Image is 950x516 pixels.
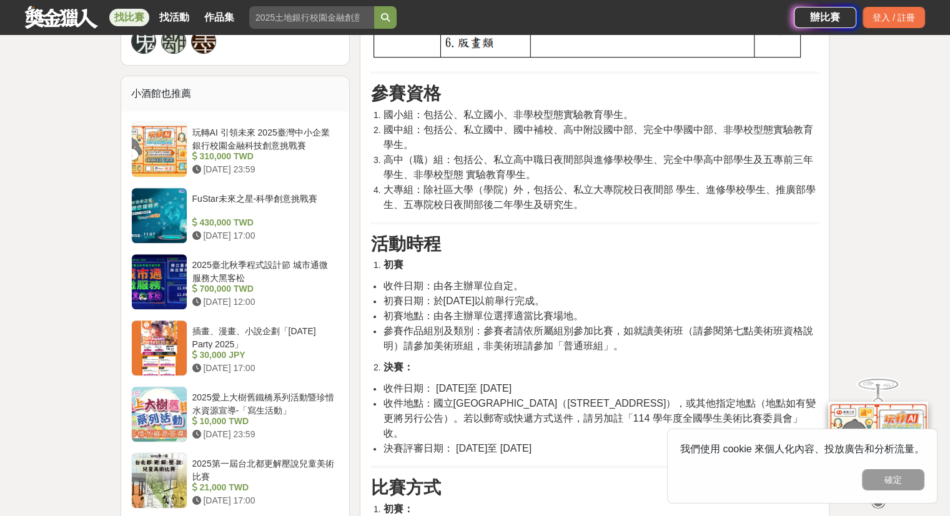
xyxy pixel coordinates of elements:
[383,124,813,150] span: 國中組：包括公、私立國中、國中補校、高中附設國中部、完全中學國中部、非學校型態實驗教育學生。
[383,259,403,270] strong: 初賽
[863,7,925,28] div: 登入 / 註冊
[131,29,156,54] a: 鬼
[192,481,335,494] div: 21,000 TWD
[131,121,340,177] a: 玩轉AI 引領未來 2025臺灣中小企業銀行校園金融科技創意挑戰賽 310,000 TWD [DATE] 23:59
[161,29,186,54] a: 離
[383,504,413,514] strong: 初賽：
[131,254,340,310] a: 2025臺北秋季程式設計節 城市通微服務大黑客松 700,000 TWD [DATE] 12:00
[199,9,239,26] a: 作品集
[191,29,216,54] a: 墨
[383,295,544,306] span: 初賽日期：於[DATE]以前舉行完成。
[370,84,440,103] strong: 參賽資格
[192,163,335,176] div: [DATE] 23:59
[192,259,335,282] div: 2025臺北秋季程式設計節 城市通微服務大黑客松
[383,443,532,454] span: 決賽評審日期： [DATE]至 [DATE]
[680,444,924,454] span: 我們使用 cookie 來個人化內容、投放廣告和分析流量。
[192,150,335,163] div: 310,000 TWD
[828,402,928,485] img: d2146d9a-e6f6-4337-9592-8cefde37ba6b.png
[192,282,335,295] div: 700,000 TWD
[383,280,523,291] span: 收件日期：由各主辦單位自定。
[131,452,340,509] a: 2025第一屆台北都更解壓說兒童美術比賽 21,000 TWD [DATE] 17:00
[131,320,340,376] a: 插畫、漫畫、小說企劃「[DATE] Party 2025」 30,000 JPY [DATE] 17:00
[192,415,335,428] div: 10,000 TWD
[131,386,340,442] a: 2025愛上大樹舊鐵橋系列活動暨珍惜水資源宣導-「寫生活動」 10,000 TWD [DATE] 23:59
[192,325,335,349] div: 插畫、漫畫、小說企劃「[DATE] Party 2025」
[121,76,350,111] div: 小酒館也推薦
[383,398,816,439] span: 收件地點：國立[GEOGRAPHIC_DATA]（[STREET_ADDRESS]），或其他指定地點（地點如有變更將另行公告）。若以郵寄或快遞方式送件，請另加註「114 學年度全國學生美術比賽委...
[370,478,440,497] strong: 比賽方式
[192,457,335,481] div: 2025第一屆台北都更解壓說兒童美術比賽
[383,109,633,120] span: 國小組：包括公、私立國小、非學校型態實驗教育學生。
[383,154,813,180] span: 高中（職）組：包括公、私立高中職日夜間部與進修學校學生、完全中學高中部學生及五專前三年學生、非學校型態 實驗教育學生。
[383,184,815,210] span: 大專組：除社區大學（學院）外，包括公、私立大專院校日夜間部 學生、進修學校學生、推廣部學生、五專院校日夜間部後二年學生及研究生。
[383,383,512,394] span: 收件日期： [DATE]至 [DATE]
[383,310,583,321] span: 初賽地點：由各主辦單位選擇適當比賽場地。
[862,469,924,490] button: 確定
[383,362,413,372] strong: 決賽：
[192,295,335,309] div: [DATE] 12:00
[109,9,149,26] a: 找比賽
[192,391,335,415] div: 2025愛上大樹舊鐵橋系列活動暨珍惜水資源宣導-「寫生活動」
[154,9,194,26] a: 找活動
[131,187,340,244] a: FuStar未來之星-科學創意挑戰賽 430,000 TWD [DATE] 17:00
[192,349,335,362] div: 30,000 JPY
[794,7,856,28] a: 辦比賽
[192,192,335,216] div: FuStar未來之星-科學創意挑戰賽
[249,6,374,29] input: 2025土地銀行校園金融創意挑戰賽：從你出發 開啟智慧金融新頁
[192,428,335,441] div: [DATE] 23:59
[192,126,335,150] div: 玩轉AI 引領未來 2025臺灣中小企業銀行校園金融科技創意挑戰賽
[192,362,335,375] div: [DATE] 17:00
[370,234,440,254] strong: 活動時程
[192,229,335,242] div: [DATE] 17:00
[192,216,335,229] div: 430,000 TWD
[192,494,335,507] div: [DATE] 17:00
[383,325,813,351] span: 參賽作品組別及類別：參賽者請依所屬組別參加比賽，如就讀美術班（請參閱第七點美術班資格說明）請參加美術班組，非美術班請參加「普通班組」。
